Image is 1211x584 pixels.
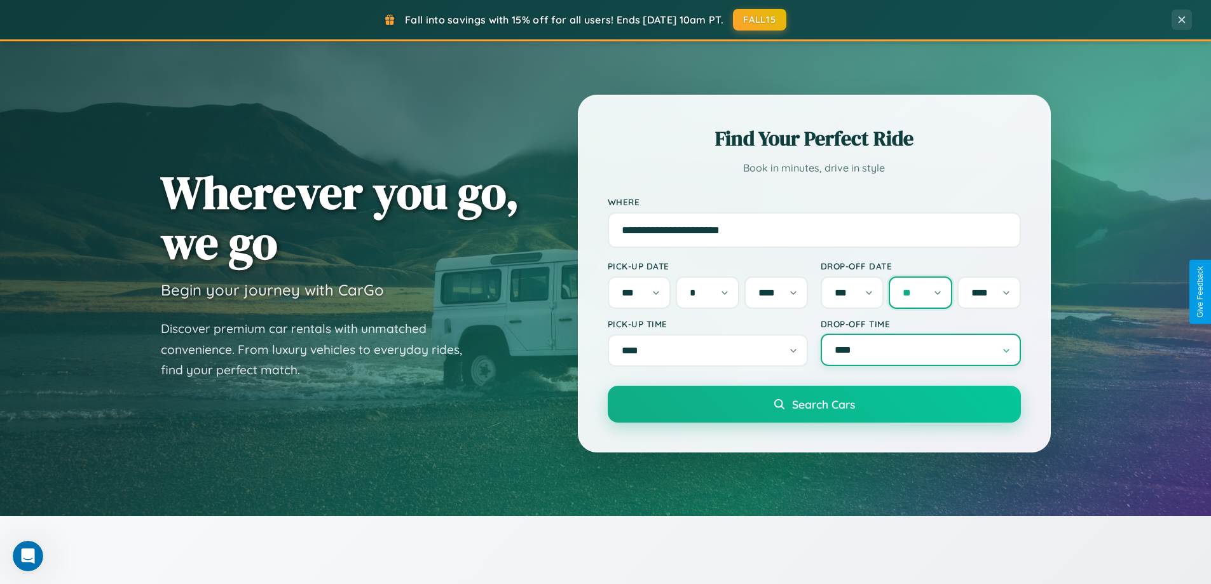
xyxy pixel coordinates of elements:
[161,280,384,299] h3: Begin your journey with CarGo
[608,318,808,329] label: Pick-up Time
[821,318,1021,329] label: Drop-off Time
[608,125,1021,153] h2: Find Your Perfect Ride
[608,386,1021,423] button: Search Cars
[608,261,808,271] label: Pick-up Date
[1196,266,1205,318] div: Give Feedback
[733,9,786,31] button: FALL15
[608,196,1021,207] label: Where
[608,159,1021,177] p: Book in minutes, drive in style
[821,261,1021,271] label: Drop-off Date
[405,13,723,26] span: Fall into savings with 15% off for all users! Ends [DATE] 10am PT.
[161,318,479,381] p: Discover premium car rentals with unmatched convenience. From luxury vehicles to everyday rides, ...
[13,541,43,571] iframe: Intercom live chat
[161,167,519,268] h1: Wherever you go, we go
[792,397,855,411] span: Search Cars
